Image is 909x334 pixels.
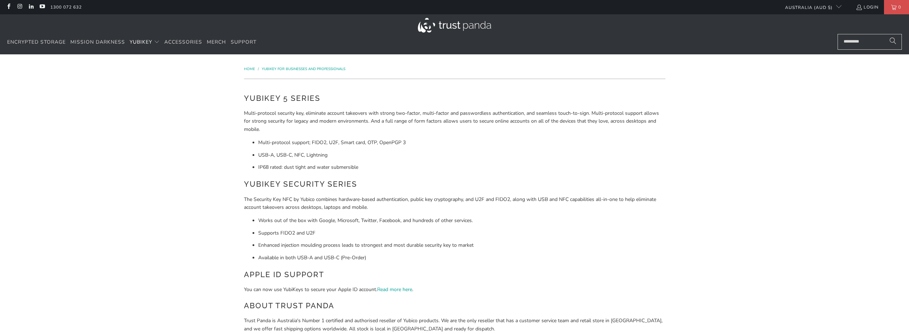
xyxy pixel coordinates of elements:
[50,3,82,11] a: 1300 072 632
[244,269,665,280] h2: Apple ID Support
[244,286,665,294] p: You can now use YubiKeys to secure your Apple ID account. .
[164,39,202,45] span: Accessories
[231,39,256,45] span: Support
[39,4,45,10] a: Trust Panda Australia on YouTube
[16,4,23,10] a: Trust Panda Australia on Instagram
[70,39,125,45] span: Mission Darkness
[258,229,665,237] li: Supports FIDO2 and U2F
[258,254,665,262] li: Available in both USB-A and USB-C (Pre-Order)
[258,67,259,72] span: /
[884,34,902,50] button: Search
[258,241,665,249] li: Enhanced injection moulding process leads to strongest and most durable security key to market
[28,4,34,10] a: Trust Panda Australia on LinkedIn
[244,317,665,333] p: Trust Panda is Australia's Number 1 certified and authorised reseller of Yubico products. We are ...
[70,34,125,51] a: Mission Darkness
[856,3,879,11] a: Login
[7,34,66,51] a: Encrypted Storage
[207,34,226,51] a: Merch
[244,67,256,72] a: Home
[838,34,902,50] input: Search...
[244,109,665,133] p: Multi-protocol security key, eliminate account takeovers with strong two-factor, multi-factor and...
[377,286,412,293] a: Read more here
[258,151,665,159] li: USB-A, USB-C, NFC, Lightning
[244,67,255,72] span: Home
[231,34,256,51] a: Support
[258,163,665,171] li: IP68 rated: dust tight and water submersible
[258,139,665,147] li: Multi-protocol support; FIDO2, U2F, Smart card, OTP, OpenPGP 3
[244,300,665,311] h2: About Trust Panda
[262,67,345,72] a: YubiKey for Businesses and Professionals
[244,178,665,190] h2: YubiKey Security Series
[7,39,66,45] span: Encrypted Storage
[7,34,256,51] nav: Translation missing: en.navigation.header.main_nav
[5,4,11,10] a: Trust Panda Australia on Facebook
[130,39,152,45] span: YubiKey
[244,93,665,104] h2: YubiKey 5 Series
[418,18,491,33] img: Trust Panda Australia
[164,34,202,51] a: Accessories
[130,34,160,51] summary: YubiKey
[207,39,226,45] span: Merch
[258,217,665,225] li: Works out of the box with Google, Microsoft, Twitter, Facebook, and hundreds of other services.
[244,196,665,212] p: The Security Key NFC by Yubico combines hardware-based authentication, public key cryptography, a...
